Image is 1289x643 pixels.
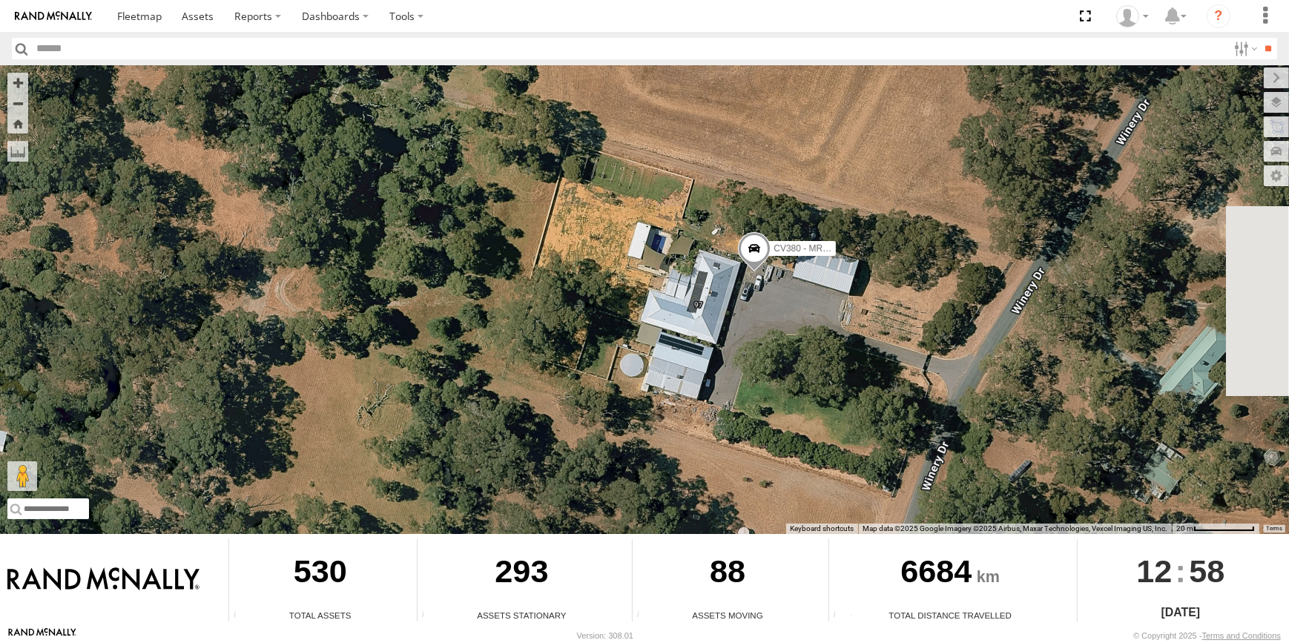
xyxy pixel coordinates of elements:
div: 6684 [829,539,1072,609]
div: Total number of Enabled Assets [229,610,251,621]
a: Terms and Conditions [1202,631,1281,640]
div: Version: 308.01 [577,631,633,640]
div: Total Assets [229,609,411,621]
button: Map Scale: 20 m per 79 pixels [1172,524,1259,534]
a: Visit our Website [8,628,76,643]
div: Assets Stationary [418,609,627,621]
button: Zoom Home [7,113,28,133]
div: 530 [229,539,411,609]
span: Map data ©2025 Google Imagery ©2025 Airbus, Maxar Technologies, Vexcel Imaging US, Inc. [863,524,1167,532]
div: Total Distance Travelled [829,609,1072,621]
label: Measure [7,141,28,162]
button: Keyboard shortcuts [790,524,854,534]
div: Total distance travelled by all assets within specified date range and applied filters [829,610,851,621]
div: 88 [633,539,823,609]
div: Total number of assets current in transit. [633,610,655,621]
div: [DATE] [1078,604,1284,621]
button: Drag Pegman onto the map to open Street View [7,461,37,491]
div: Total number of assets current stationary. [418,610,440,621]
a: Terms (opens in new tab) [1267,525,1282,531]
label: Map Settings [1264,165,1289,186]
img: Rand McNally [7,567,200,593]
span: 20 m [1176,524,1193,532]
span: 12 [1136,539,1172,603]
div: 293 [418,539,627,609]
div: : [1078,539,1284,603]
span: CV380 - MRRC [774,243,835,254]
img: rand-logo.svg [15,11,92,22]
button: Zoom in [7,73,28,93]
div: Jaydon Walker [1111,5,1154,27]
div: © Copyright 2025 - [1133,631,1281,640]
label: Search Filter Options [1228,38,1260,59]
span: 58 [1189,539,1224,603]
div: Assets Moving [633,609,823,621]
i: ? [1207,4,1230,28]
button: Zoom out [7,93,28,113]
